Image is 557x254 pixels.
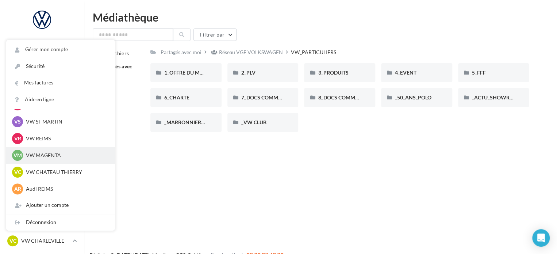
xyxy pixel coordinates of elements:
span: 7_DOCS COMMERCIAUX [241,94,300,101]
span: Partagés avec moi [100,63,132,77]
a: PLV et print personnalisable [4,167,80,189]
a: VC VW CHARLEVILLE [6,234,78,248]
a: Médiathèque [4,131,80,146]
span: VM [14,152,22,159]
div: Open Intercom Messenger [532,229,550,247]
a: Visibilité en ligne [4,76,80,92]
div: Ajouter un compte [6,197,115,213]
span: VC [14,168,21,176]
button: Filtrer par [193,29,237,41]
span: 3_PRODUITS [318,69,348,76]
a: Mes factures [6,75,115,91]
span: 6_CHARTE [164,94,189,101]
div: Partagés avec moi [161,49,201,56]
span: 8_DOCS COMMUNICATION [318,94,383,101]
a: Boîte de réception16 [4,58,80,73]
p: VW CHARLEVILLE [21,237,70,244]
div: Médiathèque [93,12,548,23]
a: Contacts [4,113,80,128]
p: VW ST MARTIN [26,118,106,125]
a: Campagnes [4,95,80,110]
p: VW CHATEAU THIERRY [26,168,106,176]
span: _MARRONNIERS_25 [164,119,212,125]
span: _VW CLUB [241,119,266,125]
span: _ACTU_SHOWROOM [472,94,522,101]
p: VW REIMS [26,135,106,142]
div: Déconnexion [6,214,115,231]
p: Audi REIMS [26,185,106,193]
span: VR [14,135,21,142]
a: Gérer mon compte [6,41,115,58]
span: 4_EVENT [395,69,416,76]
div: VW_PARTICULIERS [291,49,336,56]
a: Calendrier [4,149,80,164]
span: 5_FFF [472,69,486,76]
a: Aide en ligne [6,91,115,108]
span: _50_ANS_POLO [395,94,431,101]
p: VW MAGENTA [26,152,106,159]
span: VC [9,237,16,244]
span: AR [14,185,21,193]
a: Campagnes DataOnDemand [4,192,80,213]
a: Sécurité [6,58,115,75]
span: 2_PLV [241,69,256,76]
span: 1_OFFRE DU MOIS [164,69,208,76]
span: VS [14,118,21,125]
a: Opérations [4,39,80,55]
div: Réseau VGF VOLKSWAGEN [219,49,283,56]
